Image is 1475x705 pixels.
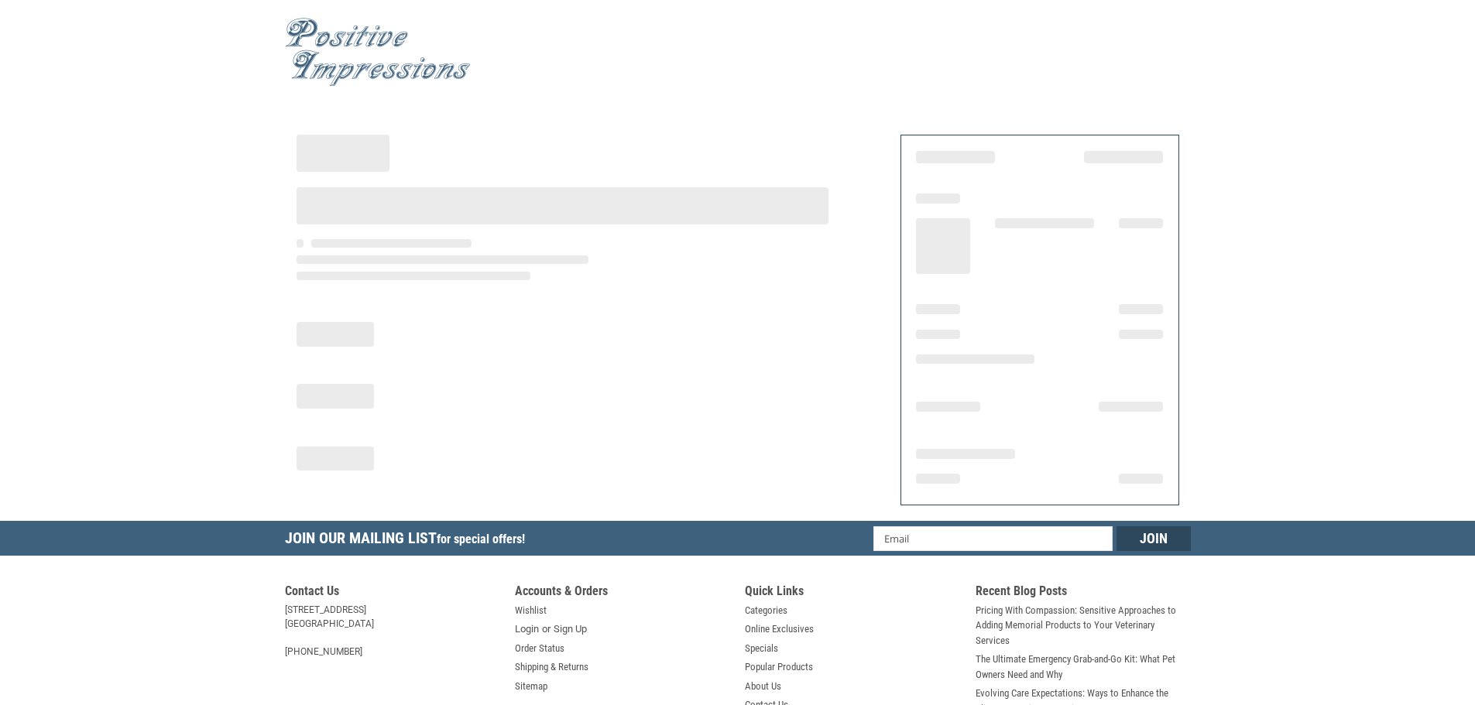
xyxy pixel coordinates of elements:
a: About Us [745,679,781,694]
h5: Accounts & Orders [515,584,730,603]
a: Sitemap [515,679,547,694]
a: Shipping & Returns [515,659,588,675]
a: The Ultimate Emergency Grab-and-Go Kit: What Pet Owners Need and Why [976,652,1191,682]
img: Positive Impressions [285,18,471,87]
a: Sign Up [554,621,587,637]
a: Wishlist [515,603,547,618]
a: Specials [745,641,778,656]
a: Pricing With Compassion: Sensitive Approaches to Adding Memorial Products to Your Veterinary Serv... [976,603,1191,649]
h5: Recent Blog Posts [976,584,1191,603]
span: or [533,621,560,637]
h5: Join Our Mailing List [285,521,533,560]
a: Login [515,621,539,637]
a: Order Status [515,641,564,656]
a: Online Exclusives [745,621,814,637]
a: Categories [745,603,787,618]
input: Join [1117,526,1191,551]
a: Popular Products [745,659,813,675]
input: Email [873,526,1113,551]
span: for special offers! [437,532,525,546]
h5: Contact Us [285,584,500,603]
h5: Quick Links [745,584,960,603]
address: [STREET_ADDRESS] [GEOGRAPHIC_DATA] [PHONE_NUMBER] [285,603,500,659]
